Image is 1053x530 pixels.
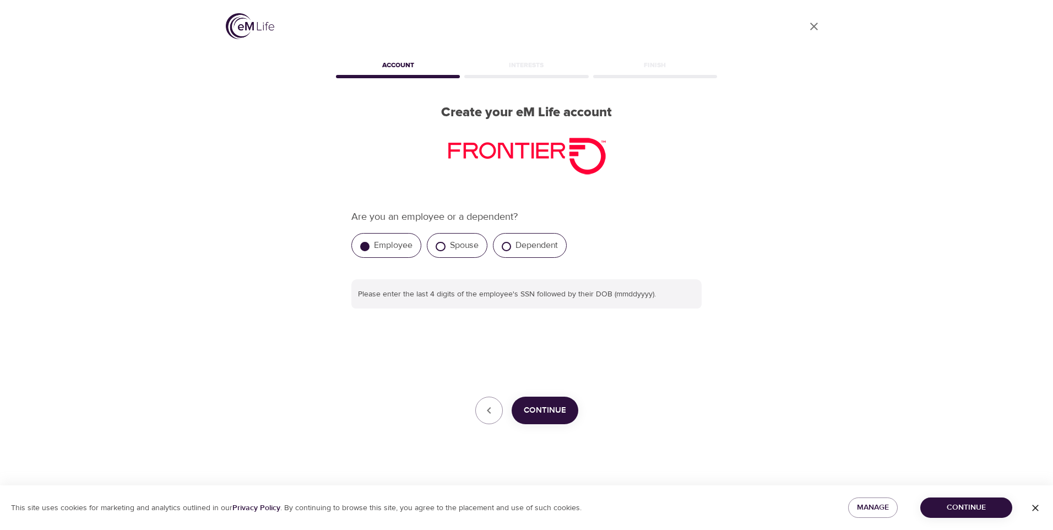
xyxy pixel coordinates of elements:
button: Manage [848,497,898,518]
span: Continue [929,501,1003,515]
label: Spouse [450,240,479,251]
label: Dependent [515,240,558,251]
a: Privacy Policy [232,503,280,513]
label: Employee [374,240,412,251]
img: logo [226,13,274,39]
h2: Create your eM Life account [334,105,719,121]
button: Continue [920,497,1012,518]
span: Manage [857,501,889,515]
p: Are you an employee or a dependent? [351,209,702,224]
a: close [801,13,827,40]
img: Frontier_SecondaryLogo_Small_RGB_Red_291x81%20%281%29%20%28002%29.png [447,134,607,179]
button: Continue [512,397,578,424]
span: Continue [524,403,566,418]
